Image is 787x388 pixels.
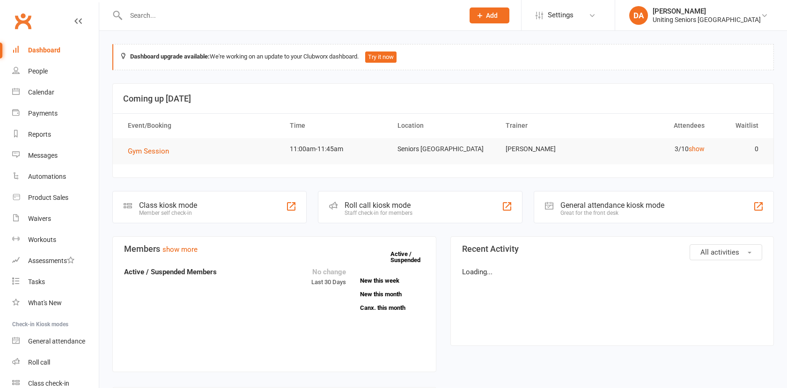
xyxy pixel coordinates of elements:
[28,88,54,96] div: Calendar
[28,257,74,264] div: Assessments
[139,210,197,216] div: Member self check-in
[12,187,99,208] a: Product Sales
[112,44,774,70] div: We're working on an update to your Clubworx dashboard.
[12,271,99,293] a: Tasks
[28,194,68,201] div: Product Sales
[360,305,425,311] a: Canx. this month
[486,12,498,19] span: Add
[605,138,713,160] td: 3/10
[700,248,739,256] span: All activities
[345,210,412,216] div: Staff check-in for members
[28,299,62,307] div: What's New
[311,266,346,278] div: No change
[462,266,763,278] p: Loading...
[162,245,198,254] a: show more
[28,152,58,159] div: Messages
[28,380,69,387] div: Class check-in
[128,146,176,157] button: Gym Session
[281,138,390,160] td: 11:00am-11:45am
[12,61,99,82] a: People
[28,215,51,222] div: Waivers
[28,278,45,286] div: Tasks
[28,67,48,75] div: People
[653,7,761,15] div: [PERSON_NAME]
[28,337,85,345] div: General attendance
[605,114,713,138] th: Attendees
[390,244,432,270] a: Active / Suspended
[360,291,425,297] a: New this month
[470,7,509,23] button: Add
[548,5,574,26] span: Settings
[12,293,99,314] a: What's New
[689,145,705,153] a: show
[690,244,762,260] button: All activities
[560,210,664,216] div: Great for the front desk
[139,201,197,210] div: Class kiosk mode
[12,145,99,166] a: Messages
[119,114,281,138] th: Event/Booking
[12,250,99,271] a: Assessments
[123,9,457,22] input: Search...
[12,331,99,352] a: General attendance kiosk mode
[462,244,763,254] h3: Recent Activity
[28,359,50,366] div: Roll call
[345,201,412,210] div: Roll call kiosk mode
[12,124,99,145] a: Reports
[28,46,60,54] div: Dashboard
[128,147,169,155] span: Gym Session
[497,138,605,160] td: [PERSON_NAME]
[281,114,390,138] th: Time
[653,15,761,24] div: Uniting Seniors [GEOGRAPHIC_DATA]
[28,131,51,138] div: Reports
[389,138,497,160] td: Seniors [GEOGRAPHIC_DATA]
[12,82,99,103] a: Calendar
[12,40,99,61] a: Dashboard
[123,94,763,103] h3: Coming up [DATE]
[560,201,664,210] div: General attendance kiosk mode
[713,138,767,160] td: 0
[28,173,66,180] div: Automations
[12,352,99,373] a: Roll call
[12,166,99,187] a: Automations
[389,114,497,138] th: Location
[124,268,217,276] strong: Active / Suspended Members
[12,208,99,229] a: Waivers
[124,244,425,254] h3: Members
[713,114,767,138] th: Waitlist
[12,229,99,250] a: Workouts
[28,110,58,117] div: Payments
[130,53,210,60] strong: Dashboard upgrade available:
[311,266,346,287] div: Last 30 Days
[497,114,605,138] th: Trainer
[12,103,99,124] a: Payments
[360,278,425,284] a: New this week
[629,6,648,25] div: DA
[365,51,397,63] button: Try it now
[28,236,56,243] div: Workouts
[11,9,35,33] a: Clubworx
